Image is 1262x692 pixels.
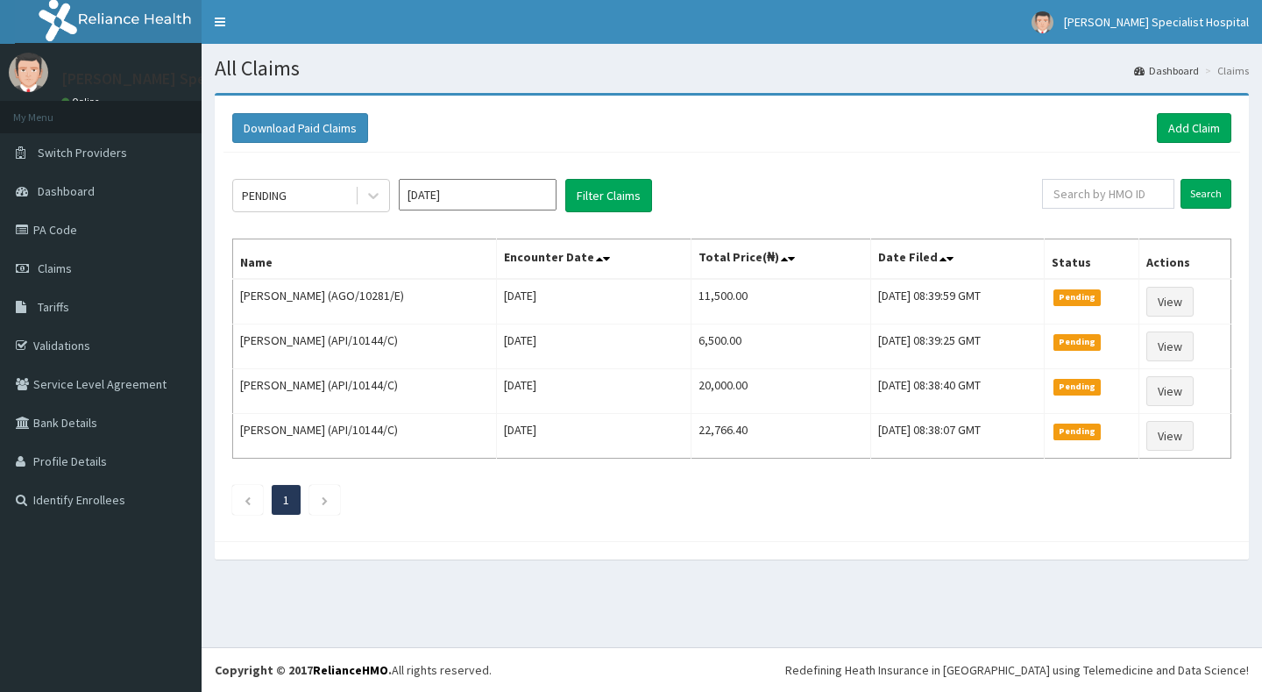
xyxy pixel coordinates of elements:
input: Select Month and Year [399,179,557,210]
a: Dashboard [1134,63,1199,78]
a: View [1146,376,1194,406]
a: View [1146,332,1194,361]
a: RelianceHMO [313,662,388,678]
td: 6,500.00 [691,325,870,369]
a: Page 1 is your current page [283,492,289,508]
td: 11,500.00 [691,279,870,325]
td: [PERSON_NAME] (AGO/10281/E) [233,279,497,325]
td: [DATE] 08:38:07 GMT [870,414,1044,459]
div: PENDING [242,187,287,204]
th: Actions [1139,239,1231,280]
strong: Copyright © 2017 . [215,662,392,678]
span: Pending [1053,289,1102,305]
td: [DATE] 08:39:25 GMT [870,325,1044,369]
span: Switch Providers [38,145,127,161]
td: [PERSON_NAME] (API/10144/C) [233,325,497,369]
span: Pending [1053,424,1102,439]
td: [DATE] [497,325,691,369]
span: [PERSON_NAME] Specialist Hospital [1064,14,1249,30]
td: [PERSON_NAME] (API/10144/C) [233,369,497,414]
td: 22,766.40 [691,414,870,459]
img: User Image [1032,11,1053,33]
th: Date Filed [870,239,1044,280]
th: Status [1044,239,1139,280]
td: [DATE] [497,369,691,414]
span: Claims [38,260,72,276]
li: Claims [1201,63,1249,78]
a: View [1146,287,1194,317]
th: Encounter Date [497,239,691,280]
th: Name [233,239,497,280]
span: Tariffs [38,299,69,315]
a: Previous page [244,492,252,508]
td: 20,000.00 [691,369,870,414]
th: Total Price(₦) [691,239,870,280]
td: [DATE] [497,414,691,459]
td: [DATE] 08:39:59 GMT [870,279,1044,325]
input: Search [1180,179,1231,209]
button: Download Paid Claims [232,113,368,143]
div: Redefining Heath Insurance in [GEOGRAPHIC_DATA] using Telemedicine and Data Science! [785,661,1249,679]
span: Pending [1053,379,1102,395]
a: Add Claim [1157,113,1231,143]
span: Pending [1053,334,1102,350]
a: Online [61,96,103,108]
td: [DATE] [497,279,691,325]
span: Dashboard [38,183,95,199]
input: Search by HMO ID [1042,179,1174,209]
footer: All rights reserved. [202,647,1262,692]
td: [DATE] 08:38:40 GMT [870,369,1044,414]
h1: All Claims [215,57,1249,80]
td: [PERSON_NAME] (API/10144/C) [233,414,497,459]
img: User Image [9,53,48,92]
a: Next page [321,492,329,508]
p: [PERSON_NAME] Specialist Hospital [61,71,308,87]
button: Filter Claims [565,179,652,212]
a: View [1146,421,1194,451]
